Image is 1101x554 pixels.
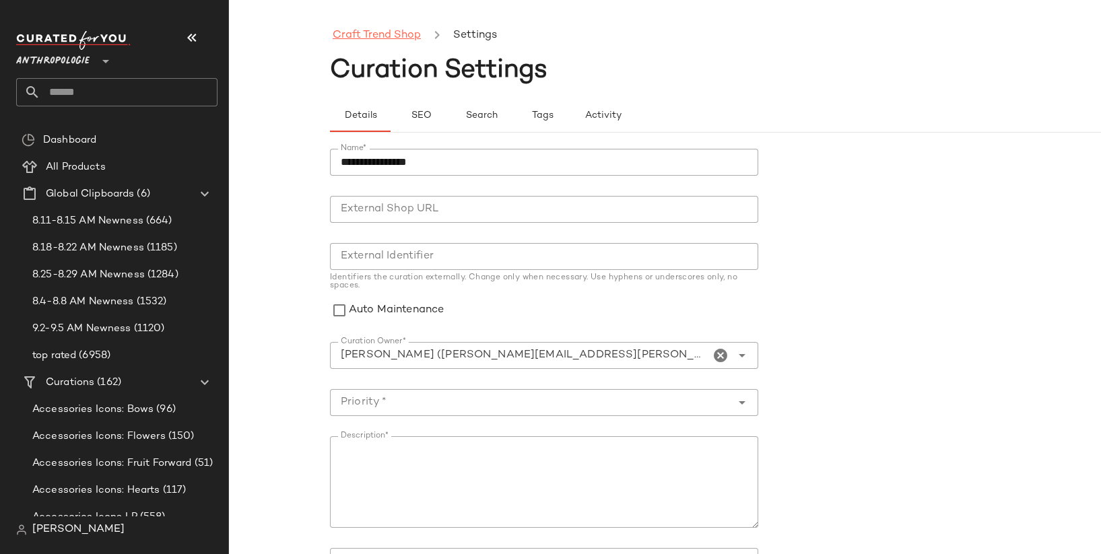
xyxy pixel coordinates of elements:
[32,213,143,229] span: 8.11-8.15 AM Newness
[160,483,187,498] span: (117)
[32,429,166,444] span: Accessories Icons: Flowers
[410,110,431,121] span: SEO
[46,375,94,390] span: Curations
[451,27,500,44] li: Settings
[32,510,137,525] span: Accessories Icons LP
[137,510,166,525] span: (558)
[734,347,750,363] i: Open
[32,456,192,471] span: Accessories Icons: Fruit Forward
[192,456,213,471] span: (51)
[32,483,160,498] span: Accessories Icons: Hearts
[32,240,144,256] span: 8.18-8.22 AM Newness
[32,348,76,363] span: top rated
[465,110,498,121] span: Search
[584,110,621,121] span: Activity
[349,296,444,326] label: Auto Maintenance
[734,394,750,411] i: Open
[343,110,376,121] span: Details
[76,348,110,363] span: (6958)
[144,240,177,256] span: (1185)
[712,347,729,363] i: Clear Curation Owner*
[16,46,90,70] span: Anthropologie
[32,402,154,417] span: Accessories Icons: Bows
[145,267,178,283] span: (1284)
[46,186,134,202] span: Global Clipboards
[166,429,195,444] span: (150)
[94,375,121,390] span: (162)
[32,267,145,283] span: 8.25-8.29 AM Newness
[330,57,547,84] span: Curation Settings
[330,274,758,290] div: Identifiers the curation externally. Change only when necessary. Use hyphens or underscores only,...
[16,524,27,535] img: svg%3e
[16,31,131,50] img: cfy_white_logo.C9jOOHJF.svg
[154,402,176,417] span: (96)
[22,133,35,147] img: svg%3e
[134,294,167,310] span: (1532)
[32,522,125,538] span: [PERSON_NAME]
[134,186,149,202] span: (6)
[333,27,421,44] a: Craft Trend Shop
[32,294,134,310] span: 8.4-8.8 AM Newness
[43,133,96,148] span: Dashboard
[131,321,165,337] span: (1120)
[143,213,172,229] span: (664)
[46,160,106,175] span: All Products
[531,110,553,121] span: Tags
[32,321,131,337] span: 9.2-9.5 AM Newness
